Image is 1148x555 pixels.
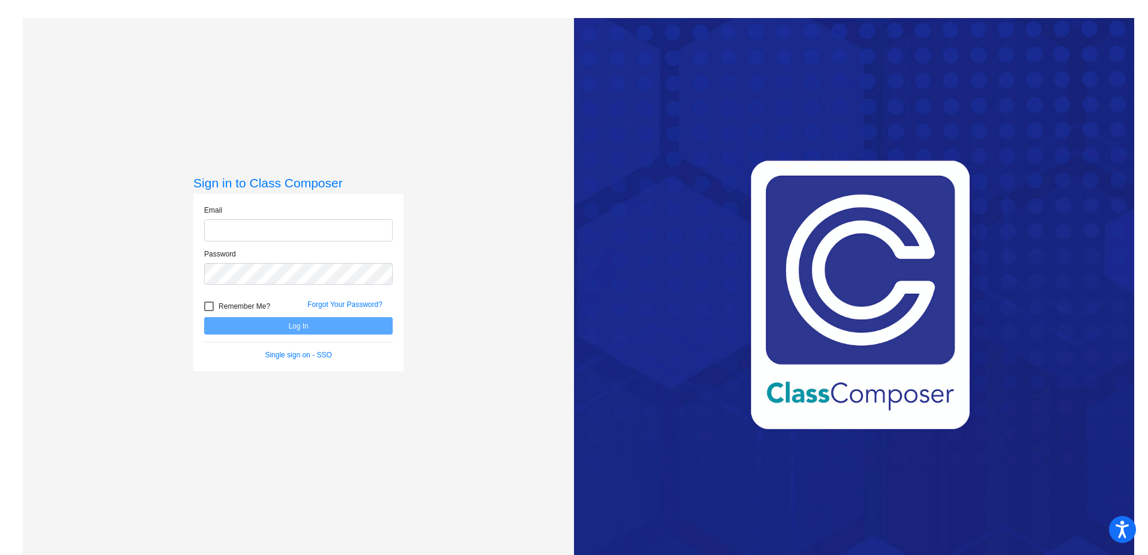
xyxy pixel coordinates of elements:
h3: Sign in to Class Composer [193,175,403,190]
label: Password [204,249,236,259]
span: Remember Me? [219,299,270,314]
a: Single sign on - SSO [265,351,331,359]
label: Email [204,205,222,216]
button: Log In [204,317,393,335]
a: Forgot Your Password? [307,300,382,309]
